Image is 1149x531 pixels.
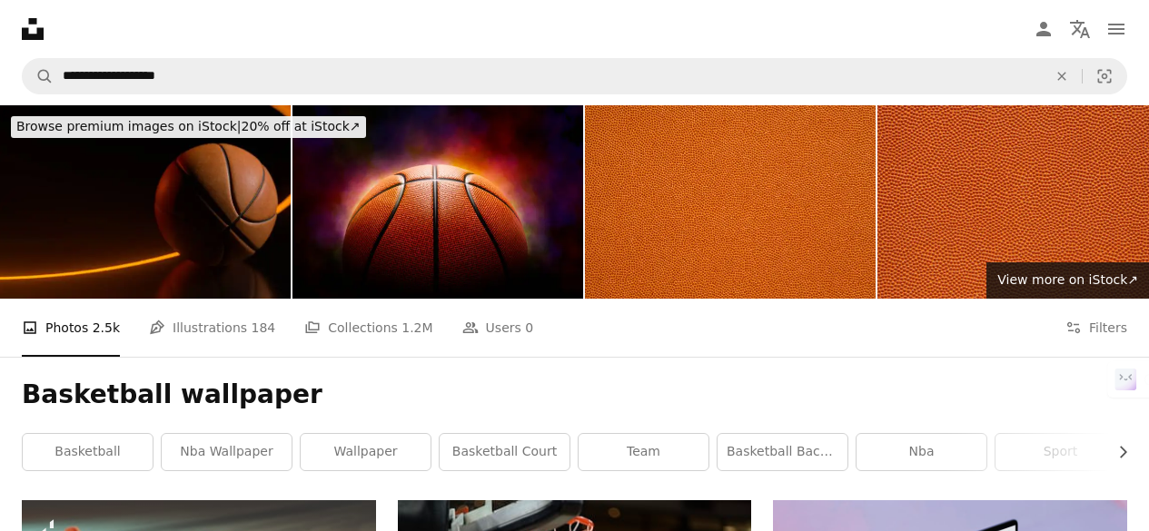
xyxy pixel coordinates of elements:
span: View more on iStock ↗ [997,272,1138,287]
span: 1.2M [401,318,432,338]
button: Filters [1065,299,1127,357]
button: Visual search [1083,59,1126,93]
span: 184 [252,318,276,338]
a: Log in / Sign up [1025,11,1062,47]
a: team [579,434,708,470]
a: View more on iStock↗ [986,262,1149,299]
a: wallpaper [301,434,431,470]
a: nba [857,434,986,470]
button: scroll list to the right [1106,434,1127,470]
img: Basketball Pattern Background [585,105,876,299]
a: Illustrations 184 [149,299,275,357]
a: Collections 1.2M [304,299,432,357]
button: Clear [1042,59,1082,93]
a: Home — Unsplash [22,18,44,40]
span: 0 [525,318,533,338]
a: Users 0 [462,299,534,357]
h1: Basketball wallpaper [22,379,1127,411]
button: Language [1062,11,1098,47]
a: nba wallpaper [162,434,292,470]
button: Search Unsplash [23,59,54,93]
a: basketball court [440,434,570,470]
button: Menu [1098,11,1134,47]
form: Find visuals sitewide [22,58,1127,94]
img: basketball on the color smoke background [292,105,583,299]
span: Browse premium images on iStock | [16,119,241,133]
a: basketball background [718,434,847,470]
a: basketball [23,434,153,470]
a: sport [995,434,1125,470]
div: 20% off at iStock ↗ [11,116,366,138]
